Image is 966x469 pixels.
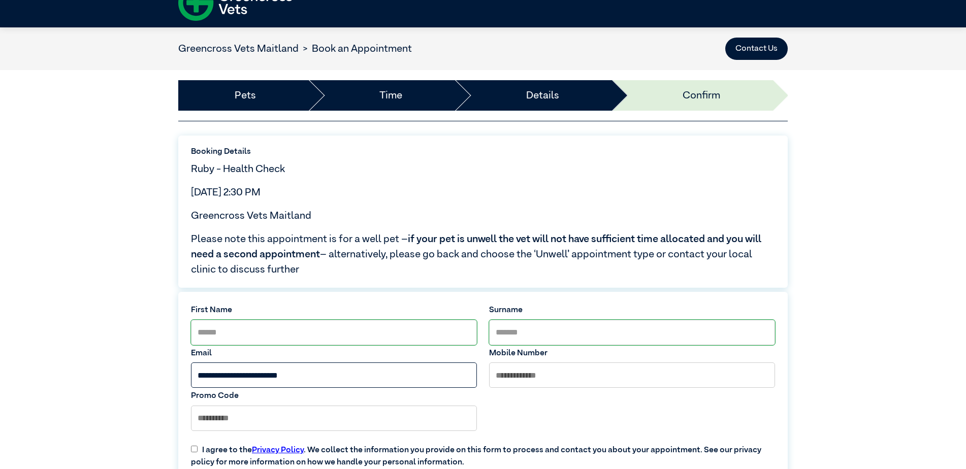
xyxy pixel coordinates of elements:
span: Please note this appointment is for a well pet – – alternatively, please go back and choose the ‘... [191,231,775,277]
label: Booking Details [191,146,775,158]
input: I agree to thePrivacy Policy. We collect the information you provide on this form to process and ... [191,446,198,452]
a: Greencross Vets Maitland [178,44,299,54]
label: I agree to the . We collect the information you provide on this form to process and contact you a... [185,436,781,468]
span: Ruby - Health Check [191,164,285,174]
li: Book an Appointment [299,41,412,56]
span: [DATE] 2:30 PM [191,187,261,197]
label: Email [191,347,477,359]
a: Time [379,88,402,103]
a: Pets [235,88,256,103]
label: Promo Code [191,390,477,402]
label: Surname [489,304,775,316]
a: Details [526,88,559,103]
a: Privacy Policy [252,446,304,454]
button: Contact Us [725,38,788,60]
label: Mobile Number [489,347,775,359]
label: First Name [191,304,477,316]
span: Greencross Vets Maitland [191,211,311,221]
nav: breadcrumb [178,41,412,56]
span: if your pet is unwell the vet will not have sufficient time allocated and you will need a second ... [191,234,761,259]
